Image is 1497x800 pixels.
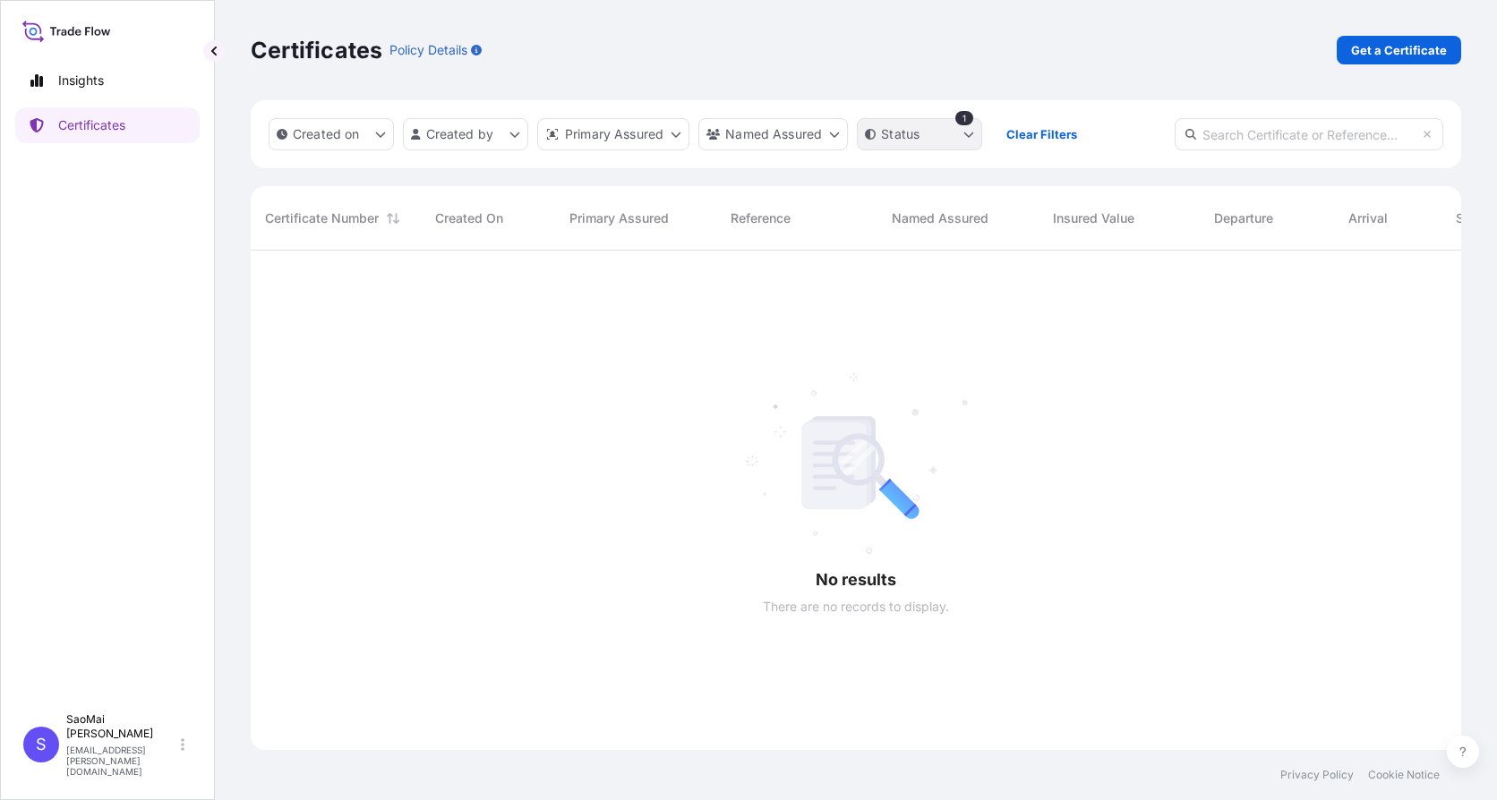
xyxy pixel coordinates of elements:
a: Privacy Policy [1280,768,1354,782]
p: Created on [293,125,360,143]
p: Clear Filters [1006,125,1077,143]
p: Get a Certificate [1351,41,1447,59]
a: Certificates [15,107,200,143]
p: Status [881,125,920,143]
a: Get a Certificate [1337,36,1461,64]
p: Policy Details [389,41,467,59]
button: Clear Filters [991,120,1091,149]
span: Departure [1214,209,1273,227]
a: Insights [15,63,200,98]
p: Certificates [251,36,382,64]
p: Created by [426,125,494,143]
span: S [36,736,47,753]
button: cargoOwner Filter options [698,118,848,150]
button: certificateStatus Filter options [857,118,982,150]
span: Reference [731,209,791,227]
span: Named Assured [892,209,988,227]
p: Named Assured [725,125,822,143]
p: Certificates [58,116,125,134]
button: createdBy Filter options [403,118,528,150]
span: Status [1456,209,1494,227]
span: Arrival [1348,209,1388,227]
p: [EMAIL_ADDRESS][PERSON_NAME][DOMAIN_NAME] [66,745,177,777]
input: Search Certificate or Reference... [1175,118,1443,150]
button: distributor Filter options [537,118,689,150]
span: Insured Value [1053,209,1134,227]
p: Primary Assured [565,125,663,143]
div: 1 [955,111,973,125]
a: Cookie Notice [1368,768,1440,782]
span: Primary Assured [569,209,669,227]
button: Sort [382,208,404,229]
p: Insights [58,72,104,89]
span: Certificate Number [265,209,379,227]
button: createdOn Filter options [269,118,394,150]
p: SaoMai [PERSON_NAME] [66,712,177,741]
span: Created On [435,209,503,227]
